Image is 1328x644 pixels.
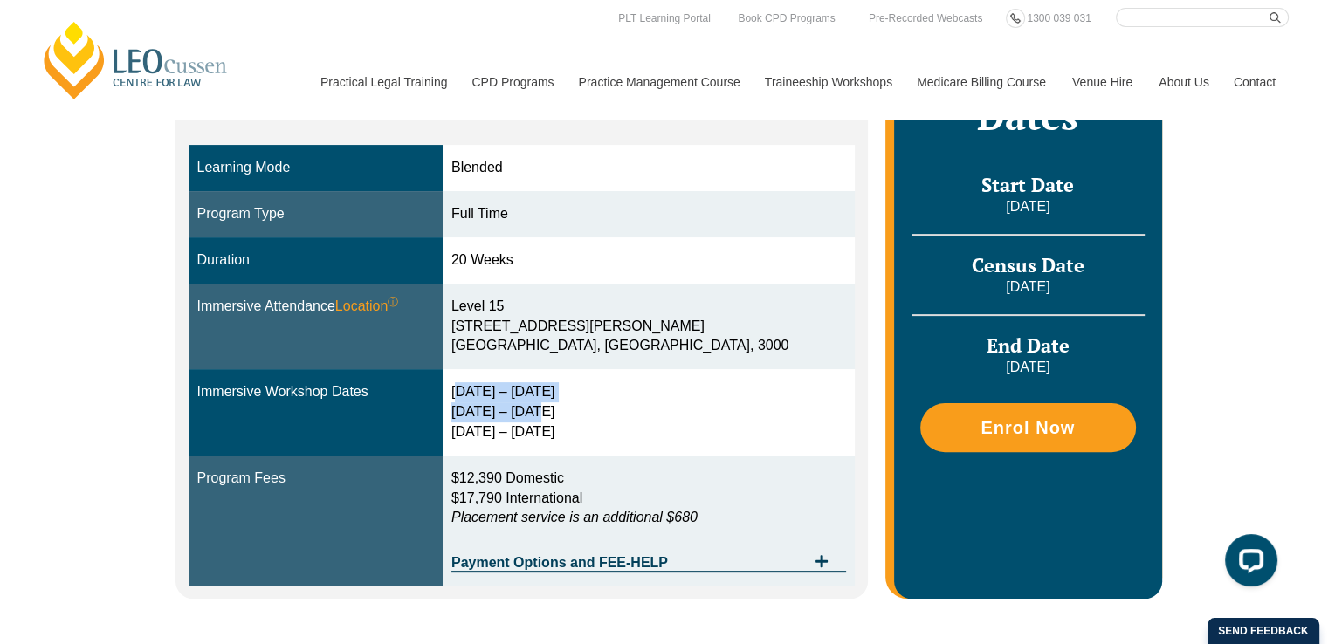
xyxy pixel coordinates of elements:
[451,204,846,224] div: Full Time
[335,297,399,317] span: Location
[451,297,846,357] div: Level 15 [STREET_ADDRESS][PERSON_NAME] [GEOGRAPHIC_DATA], [GEOGRAPHIC_DATA], 3000
[458,45,565,120] a: CPD Programs
[912,358,1144,377] p: [DATE]
[451,382,846,442] div: [DATE] – [DATE] [DATE] – [DATE] [DATE] – [DATE]
[451,158,846,178] div: Blended
[920,403,1135,452] a: Enrol Now
[451,556,806,570] span: Payment Options and FEE-HELP
[981,419,1075,436] span: Enrol Now
[614,9,715,28] a: PLT Learning Portal
[987,332,1070,358] span: End Date
[566,45,752,120] a: Practice Management Course
[197,297,434,317] div: Immersive Attendance
[1221,45,1289,120] a: Contact
[197,204,434,224] div: Program Type
[39,19,232,101] a: [PERSON_NAME] Centre for Law
[451,470,564,485] span: $12,390 Domestic
[752,45,904,120] a: Traineeship Workshops
[733,9,839,28] a: Book CPD Programs
[1146,45,1221,120] a: About Us
[451,490,582,505] span: $17,790 International
[197,469,434,489] div: Program Fees
[912,94,1144,138] h2: Dates
[904,45,1059,120] a: Medicare Billing Course
[912,277,1144,297] p: [DATE]
[307,45,459,120] a: Practical Legal Training
[451,250,846,271] div: 20 Weeks
[981,172,1074,197] span: Start Date
[1027,12,1091,24] span: 1300 039 031
[197,382,434,402] div: Immersive Workshop Dates
[451,510,698,524] em: Placement service is an additional $680
[1059,45,1146,120] a: Venue Hire
[972,252,1084,277] span: Census Date
[197,250,434,271] div: Duration
[1022,9,1095,28] a: 1300 039 031
[912,197,1144,216] p: [DATE]
[197,158,434,178] div: Learning Mode
[864,9,987,28] a: Pre-Recorded Webcasts
[1211,527,1284,600] iframe: LiveChat chat widget
[388,296,398,308] sup: ⓘ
